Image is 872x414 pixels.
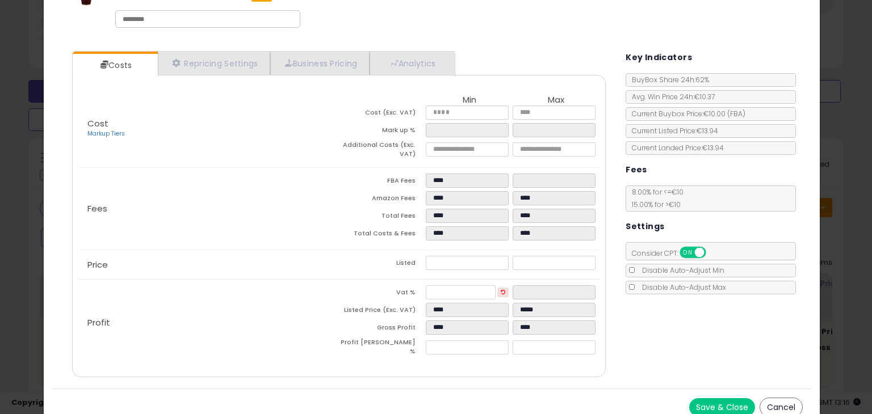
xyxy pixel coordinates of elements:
td: Mark up % [339,123,426,141]
span: €10.00 [703,109,745,119]
span: BuyBox Share 24h: 62% [626,75,709,85]
span: Current Landed Price: €13.94 [626,143,724,153]
p: Price [78,260,339,269]
span: Disable Auto-Adjust Max [636,282,726,292]
td: Additional Costs (Exc. VAT) [339,141,426,162]
td: Total Costs & Fees [339,226,426,244]
td: Profit [PERSON_NAME] % [339,338,426,359]
h5: Key Indicators [626,50,692,65]
a: Costs [73,54,157,77]
td: Cost (Exc. VAT) [339,105,426,123]
span: Current Buybox Price: [626,109,745,119]
span: ON [681,248,695,257]
td: Total Fees [339,209,426,226]
a: Repricing Settings [158,52,270,75]
th: Max [513,95,599,105]
h5: Settings [626,219,664,234]
span: Consider CPT: [626,248,721,258]
h5: Fees [626,163,647,177]
th: Min [426,95,513,105]
td: Listed Price (Exc. VAT) [339,303,426,320]
span: ( FBA ) [727,109,745,119]
a: Business Pricing [270,52,370,75]
span: 15.00 % for > €10 [626,200,681,209]
span: Current Listed Price: €13.94 [626,126,718,136]
p: Fees [78,204,339,213]
p: Cost [78,119,339,138]
span: 8.00 % for <= €10 [626,187,684,209]
td: Vat % [339,285,426,303]
a: Analytics [370,52,454,75]
span: Avg. Win Price 24h: €10.37 [626,92,715,102]
span: Disable Auto-Adjust Min [636,265,724,275]
td: Listed [339,256,426,273]
a: Markup Tiers [87,129,125,138]
td: Amazon Fees [339,191,426,209]
p: Profit [78,318,339,327]
td: Gross Profit [339,320,426,338]
span: OFF [705,248,723,257]
td: FBA Fees [339,174,426,191]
